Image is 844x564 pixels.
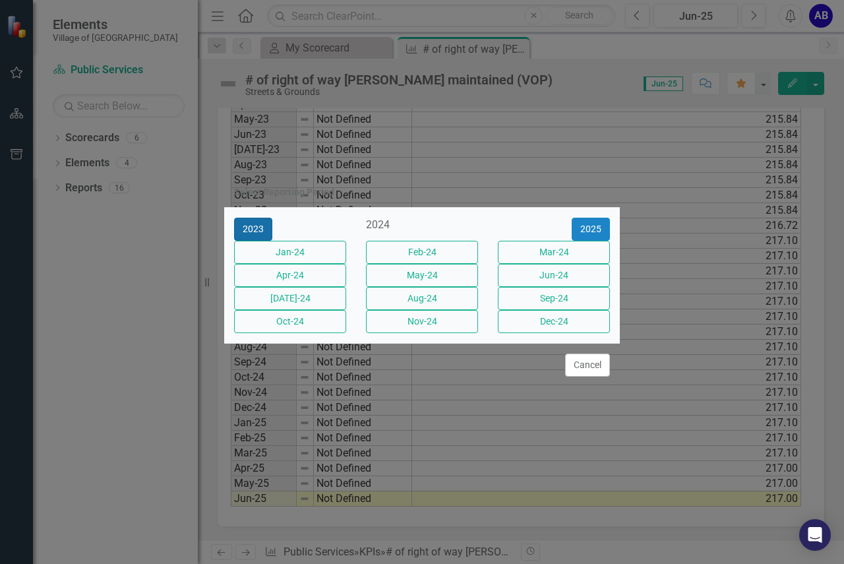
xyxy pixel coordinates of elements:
div: Open Intercom Messenger [799,519,831,551]
button: 2025 [572,218,610,241]
button: Jun-24 [498,264,610,287]
button: Nov-24 [366,310,478,333]
button: May-24 [366,264,478,287]
button: [DATE]-24 [234,287,346,310]
div: Select Reporting Period [234,187,334,197]
button: Cancel [565,354,610,377]
button: 2023 [234,218,272,241]
button: Jan-24 [234,241,346,264]
button: Feb-24 [366,241,478,264]
div: 2024 [366,218,478,233]
button: Aug-24 [366,287,478,310]
button: Apr-24 [234,264,346,287]
button: Sep-24 [498,287,610,310]
button: Mar-24 [498,241,610,264]
button: Dec-24 [498,310,610,333]
button: Oct-24 [234,310,346,333]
